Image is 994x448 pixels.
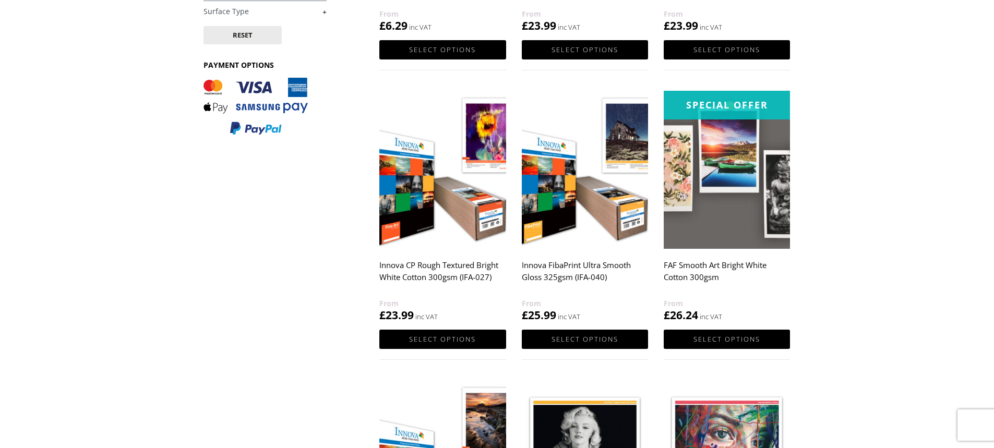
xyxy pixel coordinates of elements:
a: Select options for “Editions Fabriano Artistico Watercolour Rag 310gsm (IFA-108)” [379,40,506,59]
bdi: 6.29 [379,18,408,33]
a: Innova CP Rough Textured Bright White Cotton 300gsm (IFA-027) £23.99 [379,91,506,323]
bdi: 23.99 [522,18,556,33]
h2: Innova CP Rough Textured Bright White Cotton 300gsm (IFA-027) [379,256,506,297]
a: Innova FibaPrint Ultra Smooth Gloss 325gsm (IFA-040) £25.99 [522,91,648,323]
a: Select options for “Innova FibaPrint Ultra Smooth Gloss 325gsm (IFA-040)” [522,330,648,349]
img: FAF Smooth Art Bright White Cotton 300gsm [664,91,790,249]
h2: FAF Smooth Art Bright White Cotton 300gsm [664,256,790,297]
div: Special Offer [664,91,790,119]
span: £ [379,18,386,33]
bdi: 25.99 [522,308,556,322]
a: Select options for “Innova CP Rough Textured Bright White Cotton 300gsm (IFA-027)” [379,330,506,349]
img: Innova FibaPrint Ultra Smooth Gloss 325gsm (IFA-040) [522,91,648,249]
img: PAYMENT OPTIONS [203,78,308,136]
h4: Surface Type [203,1,327,21]
h3: PAYMENT OPTIONS [203,60,327,70]
img: Innova CP Rough Textured Bright White Cotton 300gsm (IFA-027) [379,91,506,249]
a: Special OfferFAF Smooth Art Bright White Cotton 300gsm £26.24 [664,91,790,323]
a: Select options for “FAF Smooth Art Bright White Cotton 300gsm” [664,330,790,349]
span: £ [379,308,386,322]
a: Select options for “Innova CP Rough Textured Natural White 315gsm (IFA-013)” [664,40,790,59]
span: £ [522,308,528,322]
h2: Innova FibaPrint Ultra Smooth Gloss 325gsm (IFA-040) [522,256,648,297]
bdi: 23.99 [379,308,414,322]
span: £ [664,308,670,322]
span: £ [522,18,528,33]
a: + [203,7,327,17]
bdi: 26.24 [664,308,698,322]
button: Reset [203,26,282,44]
span: £ [664,18,670,33]
a: Select options for “Innova Soft Textured Natural White 315gsm (IFA-012)” [522,40,648,59]
bdi: 23.99 [664,18,698,33]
